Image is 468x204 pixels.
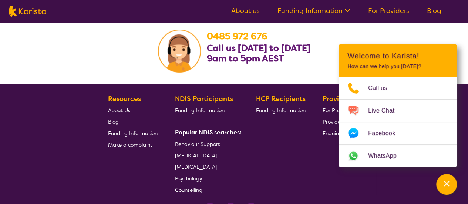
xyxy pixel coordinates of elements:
a: For Providers [368,6,409,15]
b: Providers [323,94,353,103]
span: For Providers [323,107,354,114]
span: Funding Information [256,107,305,114]
span: [MEDICAL_DATA] [175,152,217,159]
h2: Welcome to Karista! [347,51,448,60]
ul: Choose channel [339,77,457,167]
span: WhatsApp [368,150,405,161]
a: Enquire [323,127,357,139]
span: About Us [108,107,130,114]
span: Counselling [175,187,202,193]
p: How can we help you [DATE]? [347,63,448,70]
a: For Providers [323,104,357,116]
img: Karista Client Service [158,30,201,73]
img: Karista logo [9,6,46,17]
a: About us [231,6,260,15]
span: Call us [368,83,396,94]
a: Counselling [175,184,239,195]
span: Facebook [368,128,404,139]
a: [MEDICAL_DATA] [175,161,239,173]
b: 9am to 5pm AEST [207,53,284,64]
a: About Us [108,104,158,116]
a: Provider Login [323,116,357,127]
span: Behaviour Support [175,141,220,147]
a: Funding Information [108,127,158,139]
span: Provider Login [323,118,357,125]
a: Funding Information [175,104,239,116]
a: [MEDICAL_DATA] [175,150,239,161]
a: Make a complaint [108,139,158,150]
span: Psychology [175,175,202,182]
b: Call us [DATE] to [DATE] [207,42,310,54]
a: Blog [427,6,441,15]
span: Funding Information [175,107,225,114]
span: Funding Information [108,130,158,137]
a: Funding Information [277,6,350,15]
button: Channel Menu [436,174,457,195]
span: Blog [108,118,119,125]
a: Web link opens in a new tab. [339,145,457,167]
b: NDIS Participants [175,94,233,103]
a: Funding Information [256,104,305,116]
span: Make a complaint [108,141,152,148]
b: HCP Recipients [256,94,305,103]
div: Channel Menu [339,44,457,167]
b: Popular NDIS searches: [175,128,242,136]
a: Behaviour Support [175,138,239,150]
a: 0485 972 676 [207,30,267,42]
span: Live Chat [368,105,403,116]
a: Psychology [175,173,239,184]
b: Resources [108,94,141,103]
span: [MEDICAL_DATA] [175,164,217,170]
a: Blog [108,116,158,127]
span: Enquire [323,130,341,137]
